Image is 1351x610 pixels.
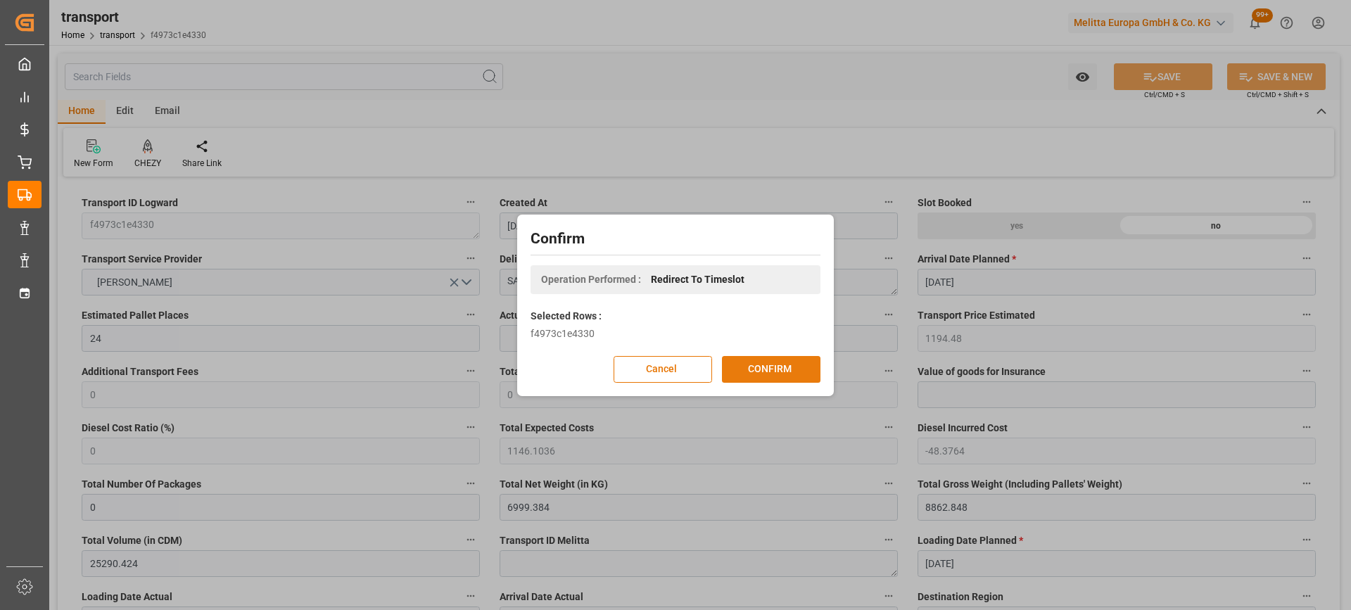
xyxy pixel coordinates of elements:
h2: Confirm [531,228,820,250]
span: Redirect To Timeslot [651,272,744,287]
span: Operation Performed : [541,272,641,287]
label: Selected Rows : [531,309,602,324]
button: CONFIRM [722,356,820,383]
button: Cancel [614,356,712,383]
div: f4973c1e4330 [531,326,820,341]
